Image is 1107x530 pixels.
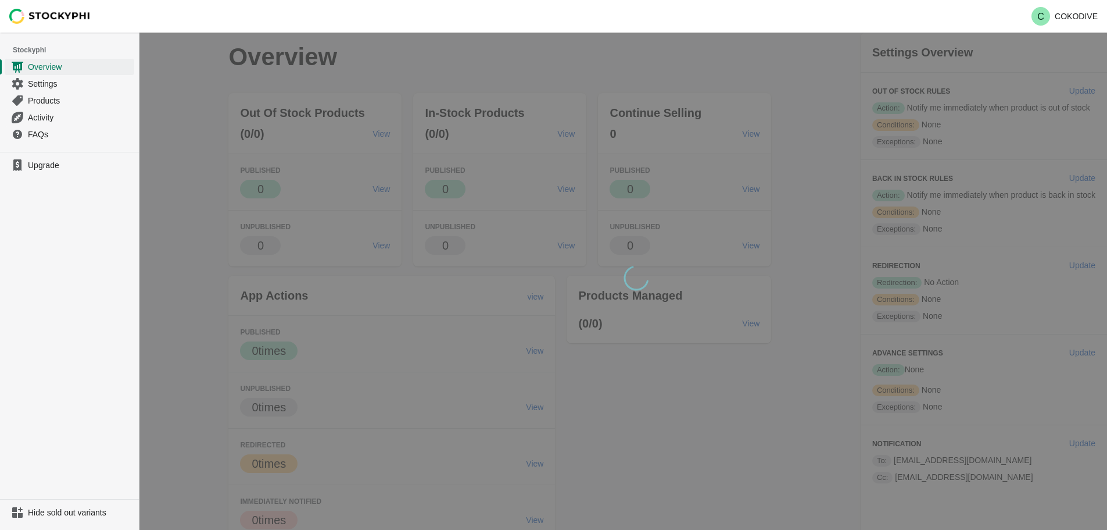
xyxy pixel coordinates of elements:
[5,504,134,521] a: Hide sold out variants
[5,109,134,126] a: Activity
[5,126,134,143] a: FAQs
[9,9,91,24] img: Stockyphi
[1031,7,1050,26] span: Avatar with initials C
[5,92,134,109] a: Products
[5,75,134,92] a: Settings
[28,129,132,140] span: FAQs
[28,61,132,73] span: Overview
[1027,5,1102,28] button: Avatar with initials CCOKODIVE
[28,78,132,90] span: Settings
[5,58,134,75] a: Overview
[5,157,134,173] a: Upgrade
[28,159,132,171] span: Upgrade
[28,95,132,106] span: Products
[13,44,139,56] span: Stockyphi
[1037,12,1044,22] text: C
[28,507,132,518] span: Hide sold out variants
[1055,12,1098,21] p: COKODIVE
[28,112,132,123] span: Activity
